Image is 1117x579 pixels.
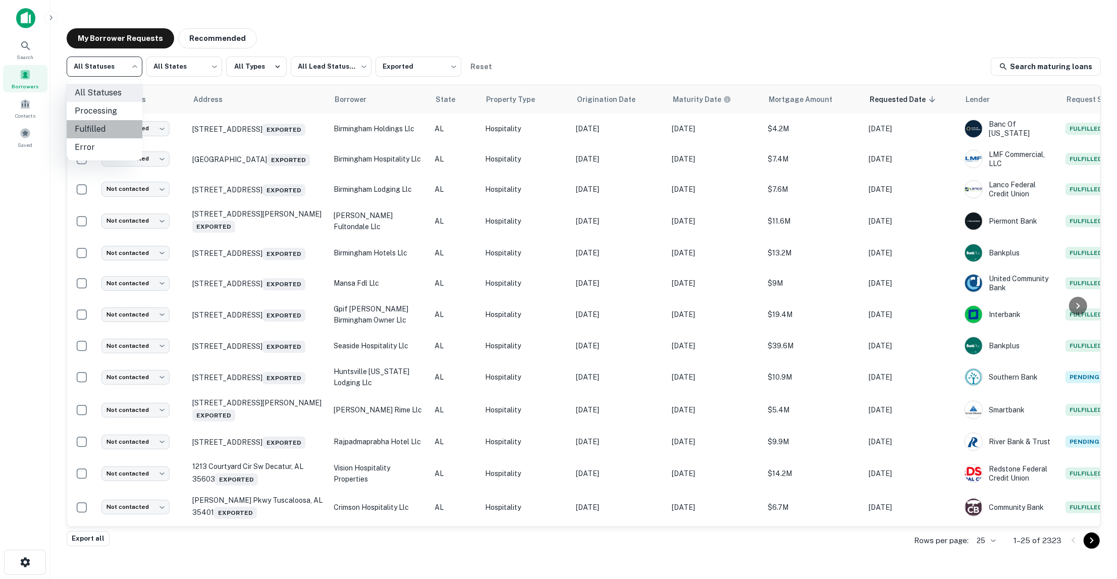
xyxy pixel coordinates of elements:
[67,102,142,120] li: Processing
[67,120,142,138] li: Fulfilled
[67,138,142,156] li: Error
[67,84,142,102] li: All Statuses
[1067,498,1117,547] iframe: Chat Widget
